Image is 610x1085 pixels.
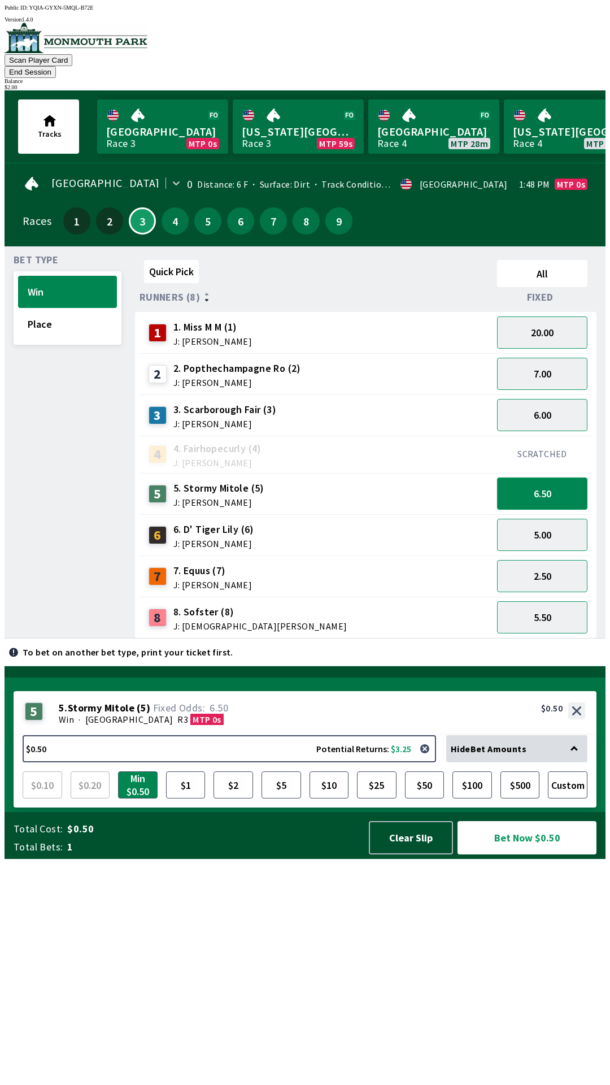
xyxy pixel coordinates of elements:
[137,702,150,714] span: ( 5 )
[242,124,355,139] span: [US_STATE][GEOGRAPHIC_DATA]
[379,831,443,844] span: Clear Slip
[248,179,310,190] span: Surface: Dirt
[166,771,206,798] button: $1
[310,771,349,798] button: $10
[149,324,167,342] div: 1
[263,217,284,225] span: 7
[264,774,298,796] span: $5
[534,528,551,541] span: 5.00
[210,701,228,714] span: 6.50
[451,743,526,754] span: Hide Bet Amounts
[149,485,167,503] div: 5
[197,179,248,190] span: Distance: 6 F
[173,580,252,589] span: J: [PERSON_NAME]
[18,99,79,154] button: Tracks
[369,821,453,854] button: Clear Slip
[262,771,301,798] button: $5
[173,419,276,428] span: J: [PERSON_NAME]
[149,406,167,424] div: 3
[194,207,221,235] button: 5
[377,124,490,139] span: [GEOGRAPHIC_DATA]
[497,601,587,633] button: 5.50
[118,771,158,798] button: Min $0.50
[173,563,252,578] span: 7. Equus (7)
[68,702,134,714] span: Stormy Mitole
[295,217,317,225] span: 8
[5,54,72,66] button: Scan Player Card
[162,207,189,235] button: 4
[173,481,264,496] span: 5. Stormy Mitole (5)
[319,139,352,148] span: MTP 59s
[227,207,254,235] button: 6
[149,567,167,585] div: 7
[51,179,160,188] span: [GEOGRAPHIC_DATA]
[467,831,587,845] span: Bet Now $0.50
[173,320,252,335] span: 1. Miss M M (1)
[173,337,252,346] span: J: [PERSON_NAME]
[173,361,301,376] span: 2. Popthechampagne Ro (2)
[557,180,585,189] span: MTP 0s
[63,207,90,235] button: 1
[173,402,276,417] span: 3. Scarborough Fair (3)
[377,139,407,148] div: Race 4
[59,702,68,714] span: 5 .
[140,293,200,302] span: Runners (8)
[97,99,228,154] a: [GEOGRAPHIC_DATA]Race 3MTP 0s
[5,66,56,78] button: End Session
[173,458,262,467] span: J: [PERSON_NAME]
[312,774,346,796] span: $10
[197,217,219,225] span: 5
[173,605,347,619] span: 8. Sofster (8)
[497,478,587,510] button: 6.50
[497,399,587,431] button: 6.00
[149,609,167,627] div: 8
[328,217,350,225] span: 9
[368,99,499,154] a: [GEOGRAPHIC_DATA]Race 4MTP 28m
[59,714,74,725] span: Win
[5,16,605,23] div: Version 1.4.0
[5,5,605,11] div: Public ID:
[310,179,409,190] span: Track Condition: Firm
[67,840,358,854] span: 1
[502,267,582,280] span: All
[106,139,136,148] div: Race 3
[527,293,554,302] span: Fixed
[85,714,173,725] span: [GEOGRAPHIC_DATA]
[29,5,94,11] span: YQIA-GYXN-5MQL-B72E
[541,702,563,714] div: $0.50
[497,358,587,390] button: 7.00
[452,771,492,798] button: $100
[14,255,58,264] span: Bet Type
[534,409,551,422] span: 6.00
[79,714,80,725] span: ·
[66,217,88,225] span: 1
[173,498,264,507] span: J: [PERSON_NAME]
[177,714,188,725] span: R3
[293,207,320,235] button: 8
[189,139,217,148] span: MTP 0s
[493,292,592,303] div: Fixed
[173,441,262,456] span: 4. Fairhopecurly (4)
[325,207,352,235] button: 9
[149,445,167,463] div: 4
[173,622,347,631] span: J: [DEMOGRAPHIC_DATA][PERSON_NAME]
[96,207,123,235] button: 2
[242,139,271,148] div: Race 3
[28,285,107,298] span: Win
[233,99,364,154] a: [US_STATE][GEOGRAPHIC_DATA]Race 3MTP 59s
[420,180,508,189] div: [GEOGRAPHIC_DATA]
[23,735,436,762] button: $0.50Potential Returns: $3.25
[534,367,551,380] span: 7.00
[106,124,219,139] span: [GEOGRAPHIC_DATA]
[193,714,221,725] span: MTP 0s
[67,822,358,836] span: $0.50
[213,771,253,798] button: $2
[5,23,147,53] img: venue logo
[133,218,152,224] span: 3
[497,316,587,349] button: 20.00
[164,217,186,225] span: 4
[5,78,605,84] div: Balance
[534,611,551,624] span: 5.50
[99,217,120,225] span: 2
[18,276,117,308] button: Win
